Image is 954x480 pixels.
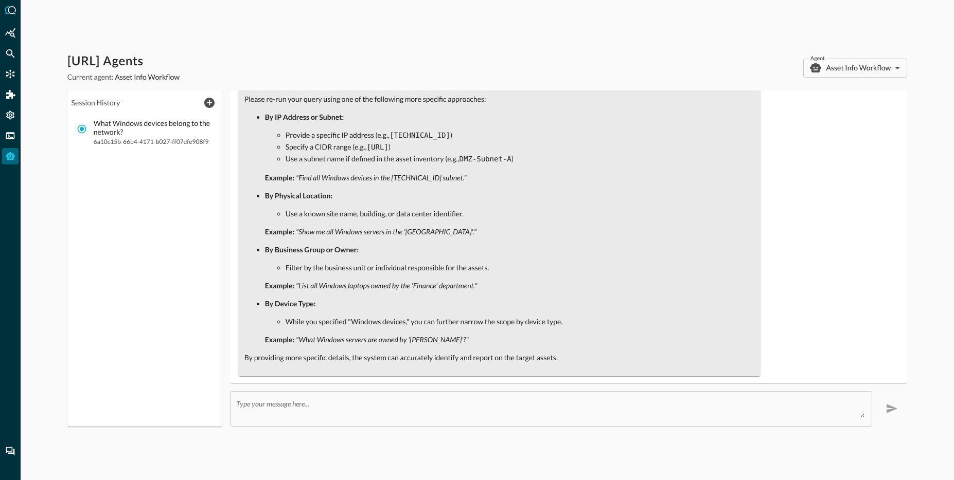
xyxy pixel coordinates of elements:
em: "What Windows servers are owned by '[PERSON_NAME]'?" [296,335,469,344]
code: [TECHNICAL_ID] [390,132,450,140]
span: 6a10c15b-66b4-4171-b027-ff07dfe908f9 [94,137,212,147]
strong: Example: [265,227,295,236]
div: Connectors [2,66,19,82]
strong: Example: [265,335,295,344]
div: Chat [2,443,19,459]
button: New Chat [201,95,218,111]
strong: By Business Group or Owner: [265,245,359,254]
strong: Example: [265,173,295,182]
strong: By IP Address or Subnet: [265,113,344,121]
p: What Windows devices belong to the network? [94,119,212,137]
div: FSQL [2,127,19,144]
div: Query Agent [2,148,19,164]
p: Asset Info Workflow [826,63,891,73]
em: "Show me all Windows servers in the '[GEOGRAPHIC_DATA]'." [296,227,476,236]
li: While you specified "Windows devices," you can further narrow the scope by device type. [286,316,754,327]
em: "List all Windows laptops owned by the 'Finance' department." [296,281,478,290]
p: Please re-run your query using one of the following more specific approaches: [244,94,754,104]
li: Specify a CIDR range (e.g., ) [286,141,754,153]
div: Federated Search [2,45,19,62]
h1: [URL] Agents [67,53,180,70]
li: Use a subnet name if defined in the asset inventory (e.g., ) [286,153,754,165]
p: Current agent: [67,72,180,82]
div: Addons [3,86,19,103]
strong: Example: [265,281,295,290]
div: Summary Insights [2,25,19,41]
legend: Session History [72,98,120,108]
code: DMZ-Subnet-A [460,155,511,163]
code: [URL] [367,143,388,152]
li: Use a known site name, building, or data center identifier. [286,208,754,219]
label: Agent [810,54,825,63]
span: Asset Info Workflow [115,72,180,81]
li: Provide a specific IP address (e.g., ) [286,130,754,141]
em: "Find all Windows devices in the [TECHNICAL_ID] subnet." [296,173,467,182]
li: Filter by the business unit or individual responsible for the assets. [286,262,754,273]
strong: By Physical Location: [265,191,332,200]
div: Settings [2,107,19,123]
strong: By Device Type: [265,299,316,308]
p: By providing more specific details, the system can accurately identify and report on the target a... [244,352,754,363]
